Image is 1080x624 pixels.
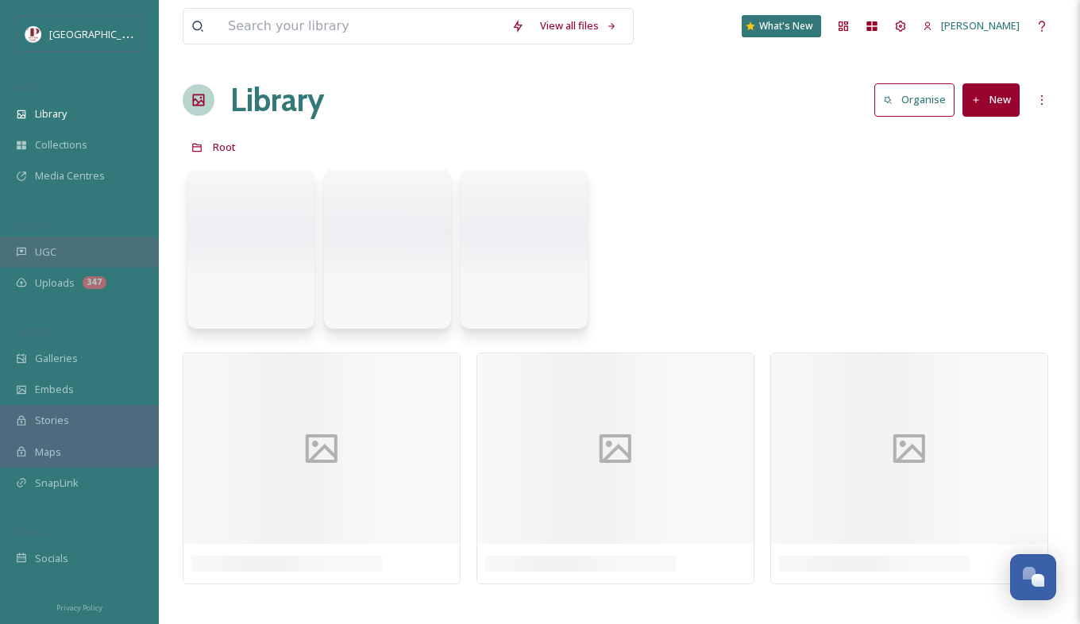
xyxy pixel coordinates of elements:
[56,603,102,613] span: Privacy Policy
[35,551,68,566] span: Socials
[35,168,105,183] span: Media Centres
[962,83,1020,116] button: New
[230,76,324,124] a: Library
[16,326,52,338] span: WIDGETS
[16,220,50,232] span: COLLECT
[35,476,79,491] span: SnapLink
[35,413,69,428] span: Stories
[1010,554,1056,600] button: Open Chat
[941,18,1020,33] span: [PERSON_NAME]
[35,106,67,121] span: Library
[742,15,821,37] a: What's New
[56,597,102,616] a: Privacy Policy
[35,351,78,366] span: Galleries
[35,137,87,152] span: Collections
[915,10,1028,41] a: [PERSON_NAME]
[35,382,74,397] span: Embeds
[83,276,106,289] div: 347
[16,82,44,94] span: MEDIA
[532,10,625,41] a: View all files
[220,9,503,44] input: Search your library
[35,245,56,260] span: UGC
[874,83,955,116] button: Organise
[25,26,41,42] img: download%20(5).png
[213,137,236,156] a: Root
[35,275,75,291] span: Uploads
[35,445,61,460] span: Maps
[49,26,150,41] span: [GEOGRAPHIC_DATA]
[16,526,48,538] span: SOCIALS
[213,140,236,154] span: Root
